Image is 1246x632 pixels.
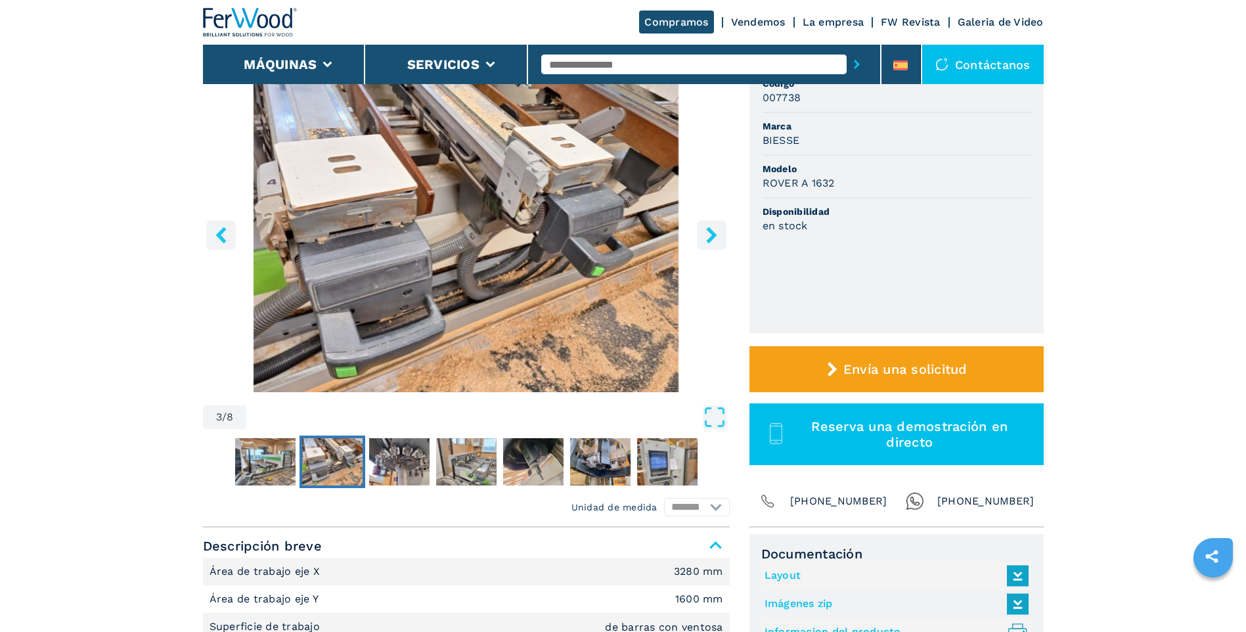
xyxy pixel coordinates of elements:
span: / [222,412,227,422]
button: Open Fullscreen [250,405,726,429]
a: La empresa [803,16,864,28]
nav: Thumbnail Navigation [203,436,730,488]
button: Go to Slide 7 [567,436,633,488]
a: Imágenes zip [765,593,1022,615]
button: Reserva una demostración en directo [749,403,1044,465]
span: Modelo [763,162,1031,175]
button: Go to Slide 6 [501,436,566,488]
a: FW Revista [881,16,941,28]
a: Layout [765,565,1022,587]
img: 790eabadfab26584390f808ab4728f87 [436,438,497,485]
span: Descripción breve [203,534,730,558]
img: Whatsapp [906,492,924,510]
p: Área de trabajo eje Y [210,592,323,606]
button: submit-button [847,49,867,79]
div: Go to Slide 3 [203,74,730,392]
img: Contáctanos [935,58,948,71]
span: Disponibilidad [763,205,1031,218]
h3: BIESSE [763,133,800,148]
span: Marca [763,120,1031,133]
img: Centro De Mecanizado De 5 Ejes BIESSE ROVER A 1632 [203,74,730,392]
span: [PHONE_NUMBER] [790,492,887,510]
img: 1b59e6375049546ecba501efe0279fd3 [302,438,363,485]
span: Reserva una demostración en directo [791,418,1028,450]
em: Unidad de medida [571,501,657,514]
h3: en stock [763,218,808,233]
span: [PHONE_NUMBER] [937,492,1035,510]
p: Área de trabajo eje X [210,564,324,579]
button: Go to Slide 4 [367,436,432,488]
button: Envía una solicitud [749,346,1044,392]
span: Documentación [761,546,1032,562]
button: Go to Slide 8 [634,436,700,488]
img: b7393234b5238f6ce9106d1f347444ee [235,438,296,485]
a: Galeria de Video [958,16,1044,28]
img: Ferwood [203,8,298,37]
button: Go to Slide 3 [300,436,365,488]
img: f4fc577108a9b5a526925d39a07e2c14 [637,438,698,485]
button: Go to Slide 5 [434,436,499,488]
button: left-button [206,220,236,250]
img: c08c98a00d09e44a8a454aa1c0a95560 [369,438,430,485]
em: 1600 mm [675,594,723,604]
button: right-button [697,220,726,250]
div: Contáctanos [922,45,1044,84]
button: Máquinas [244,56,317,72]
span: 8 [227,412,233,422]
span: Envía una solicitud [843,361,968,377]
span: 3 [216,412,222,422]
img: Phone [759,492,777,510]
img: 7a279969bc4c99d804b8c0e6c5d66e2f [570,438,631,485]
h3: ROVER A 1632 [763,175,835,191]
a: sharethis [1195,540,1228,573]
button: Go to Slide 2 [233,436,298,488]
a: Compramos [639,11,713,34]
h3: 007738 [763,90,801,105]
a: Vendemos [731,16,786,28]
img: 22c306ea9afda04f9b94f94207143c3a [503,438,564,485]
iframe: Chat [1190,573,1236,622]
button: Servicios [407,56,479,72]
em: 3280 mm [674,566,723,577]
